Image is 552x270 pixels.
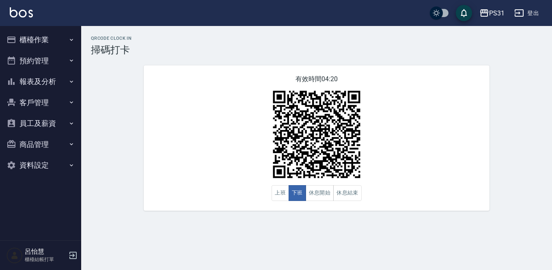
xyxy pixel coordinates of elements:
h5: 呂怡慧 [25,248,66,256]
button: 櫃檯作業 [3,29,78,50]
img: Logo [10,7,33,17]
div: PS31 [489,8,505,18]
button: 上班 [272,185,289,201]
button: 休息開始 [306,185,334,201]
button: 商品管理 [3,134,78,155]
button: 資料設定 [3,155,78,176]
h3: 掃碼打卡 [91,44,542,56]
button: 登出 [511,6,542,21]
button: PS31 [476,5,508,22]
button: save [456,5,472,21]
div: 有效時間 04:20 [144,65,489,211]
button: 下班 [289,185,306,201]
h2: QRcode Clock In [91,36,542,41]
button: 員工及薪資 [3,113,78,134]
button: 客戶管理 [3,92,78,113]
img: Person [6,247,23,264]
button: 休息結束 [333,185,362,201]
button: 預約管理 [3,50,78,71]
p: 櫃檯結帳打單 [25,256,66,263]
button: 報表及分析 [3,71,78,92]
